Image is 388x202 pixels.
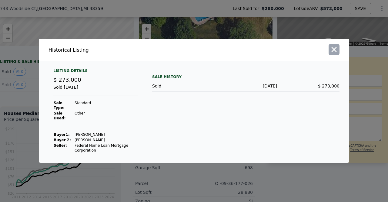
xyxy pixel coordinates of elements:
td: Other [74,111,138,121]
div: Sold [DATE] [53,84,138,95]
div: [DATE] [215,83,277,89]
strong: Seller : [54,143,67,148]
td: [PERSON_NAME] [74,132,138,137]
div: Historical Listing [48,46,192,54]
div: Sold [152,83,215,89]
div: Sale History [152,73,339,80]
td: Federal Home Loan Mortgage Corporation [74,143,138,153]
td: Standard [74,100,138,111]
div: Listing Details [53,68,138,76]
span: $ 273,000 [53,77,81,83]
strong: Buyer 2: [54,138,71,142]
span: $ 273,000 [318,84,339,88]
strong: Sale Type: [54,101,65,110]
strong: Sale Deed: [54,111,66,120]
td: [PERSON_NAME] [74,137,138,143]
strong: Buyer 1 : [54,132,70,137]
